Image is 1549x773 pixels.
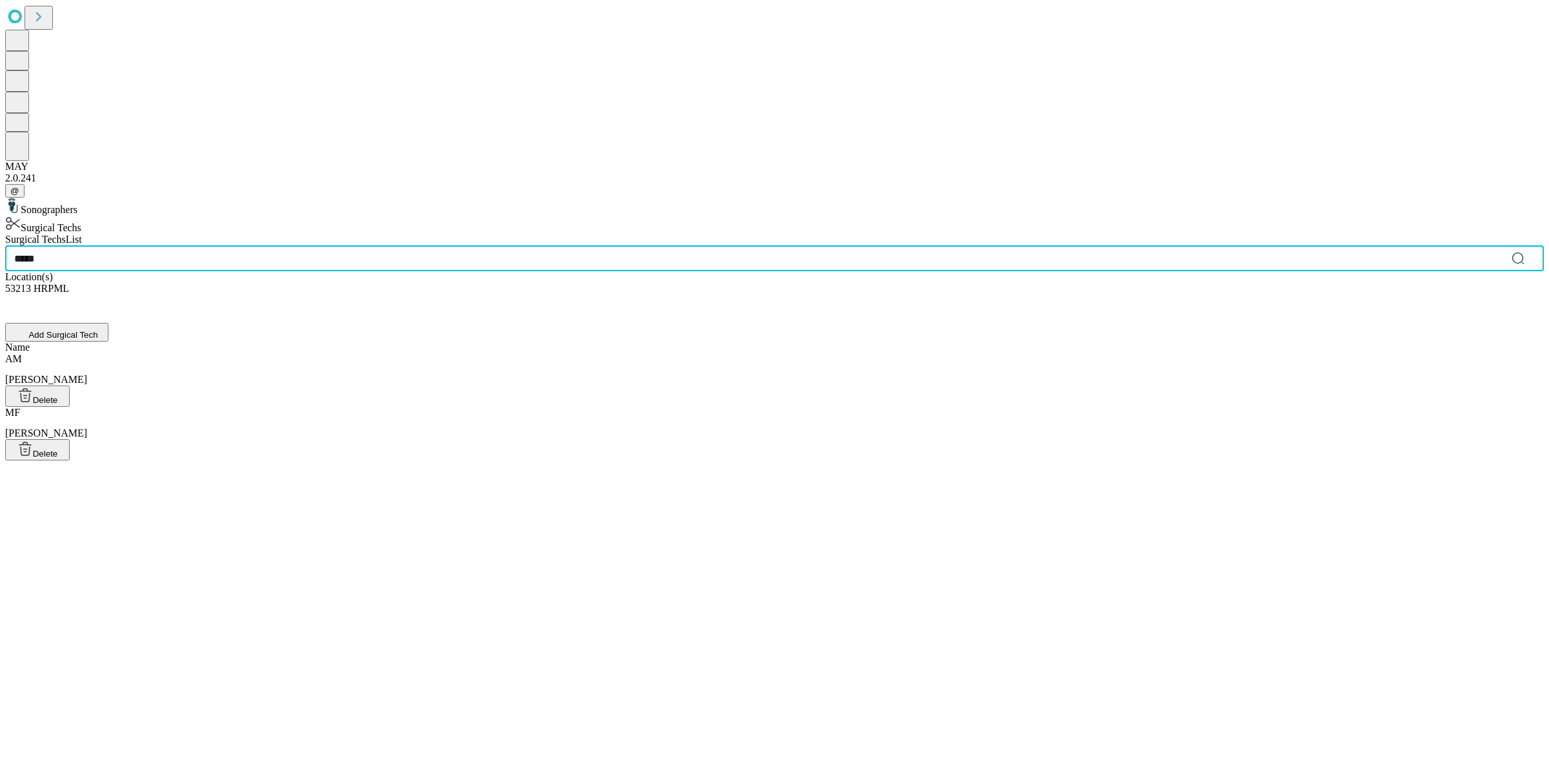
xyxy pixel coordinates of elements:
div: Sonographers [5,198,1544,216]
div: 53213 HRPML [5,283,1544,307]
div: Surgical Techs List [5,234,1544,245]
span: Add Surgical Tech [28,330,97,340]
button: @ [5,184,25,198]
span: @ [10,186,19,196]
div: 2.0.241 [5,172,1544,184]
div: [PERSON_NAME] [5,353,1544,386]
span: Delete [33,449,58,459]
div: Surgical Techs [5,216,1544,234]
span: MF [5,407,20,418]
div: Name [5,342,1544,353]
span: AM [5,353,22,364]
div: [PERSON_NAME] [5,407,1544,439]
button: Add Surgical Tech [5,323,108,342]
div: MAY [5,161,1544,172]
button: Delete [5,386,70,407]
span: Delete [33,395,58,405]
button: Delete [5,439,70,460]
span: Location(s) [5,271,53,282]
